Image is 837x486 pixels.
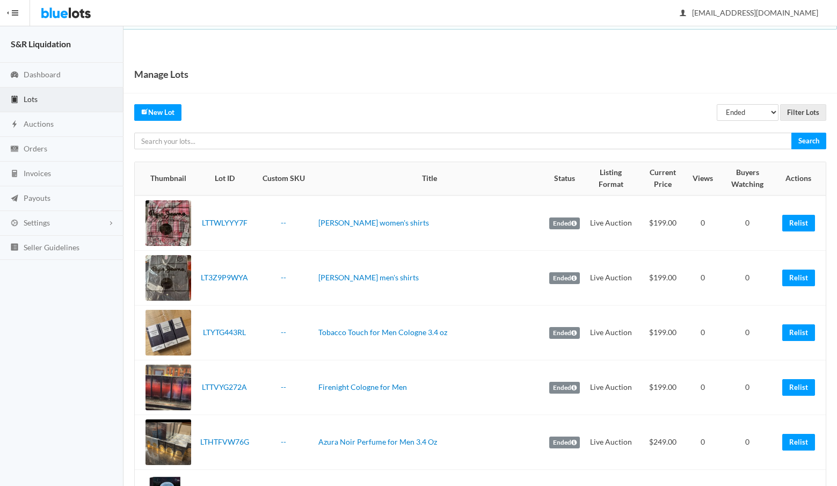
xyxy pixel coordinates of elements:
[318,328,447,337] a: Tobacco Touch for Men Cologne 3.4 oz
[24,70,61,79] span: Dashboard
[717,251,778,306] td: 0
[782,434,815,451] a: Relist
[9,219,20,229] ion-icon: cog
[9,169,20,179] ion-icon: calculator
[9,70,20,81] ion-icon: speedometer
[11,39,71,49] strong: S&R Liquidation
[200,437,249,446] a: LTHTFVW76G
[584,415,637,470] td: Live Auction
[637,195,688,251] td: $199.00
[281,328,286,337] a: --
[584,360,637,415] td: Live Auction
[202,382,247,391] a: LTTVYG272A
[253,162,314,195] th: Custom SKU
[549,272,580,284] label: Ended
[549,382,580,394] label: Ended
[281,273,286,282] a: --
[141,108,148,115] ion-icon: create
[318,382,407,391] a: Firenight Cologne for Men
[318,437,437,446] a: Azura Noir Perfume for Men 3.4 Oz
[318,273,419,282] a: [PERSON_NAME] men's shirts
[202,218,248,227] a: LTTWLYYY7F
[688,360,717,415] td: 0
[717,195,778,251] td: 0
[24,243,79,252] span: Seller Guidelines
[134,133,792,149] input: Search your lots...
[680,8,818,17] span: [EMAIL_ADDRESS][DOMAIN_NAME]
[717,360,778,415] td: 0
[688,415,717,470] td: 0
[688,251,717,306] td: 0
[549,327,580,339] label: Ended
[637,162,688,195] th: Current Price
[24,218,50,227] span: Settings
[203,328,246,337] a: LTYTG443RL
[782,379,815,396] a: Relist
[134,104,181,121] a: createNew Lot
[195,162,253,195] th: Lot ID
[782,324,815,341] a: Relist
[9,144,20,155] ion-icon: cash
[24,169,51,178] span: Invoices
[637,306,688,360] td: $199.00
[717,162,778,195] th: Buyers Watching
[791,133,826,149] input: Search
[717,306,778,360] td: 0
[281,382,286,391] a: --
[584,162,637,195] th: Listing Format
[637,415,688,470] td: $249.00
[9,120,20,130] ion-icon: flash
[637,360,688,415] td: $199.00
[281,437,286,446] a: --
[688,162,717,195] th: Views
[9,243,20,253] ion-icon: list box
[584,251,637,306] td: Live Auction
[135,162,195,195] th: Thumbnail
[637,251,688,306] td: $199.00
[318,218,429,227] a: [PERSON_NAME] women's shirts
[688,195,717,251] td: 0
[24,95,38,104] span: Lots
[201,273,248,282] a: LT3Z9P9WYA
[24,193,50,202] span: Payouts
[549,217,580,229] label: Ended
[780,104,826,121] input: Filter Lots
[584,195,637,251] td: Live Auction
[678,9,688,19] ion-icon: person
[584,306,637,360] td: Live Auction
[24,144,47,153] span: Orders
[9,95,20,105] ion-icon: clipboard
[134,66,188,82] h1: Manage Lots
[314,162,545,195] th: Title
[782,270,815,286] a: Relist
[24,119,54,128] span: Auctions
[281,218,286,227] a: --
[778,162,826,195] th: Actions
[9,194,20,204] ion-icon: paper plane
[549,437,580,448] label: Ended
[688,306,717,360] td: 0
[545,162,584,195] th: Status
[717,415,778,470] td: 0
[782,215,815,231] a: Relist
